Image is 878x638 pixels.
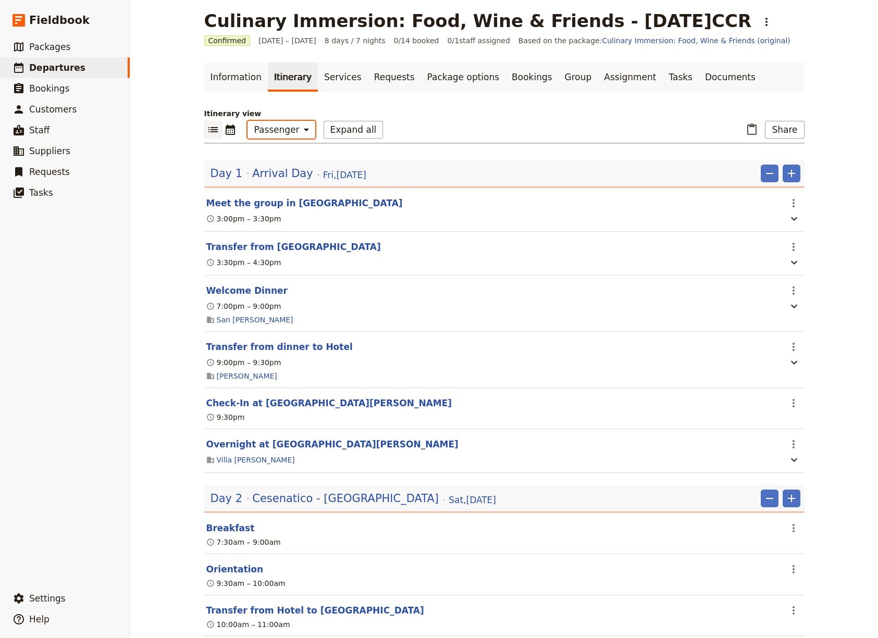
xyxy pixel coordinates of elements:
a: Group [559,62,598,92]
span: Based on the package: [518,35,790,46]
button: Actions [785,519,802,537]
div: 9:30pm [206,412,245,422]
button: Edit day information [211,166,367,181]
span: Suppliers [29,146,70,156]
button: Add [783,165,800,182]
span: Staff [29,125,50,135]
button: Edit this itinerary item [206,284,288,297]
span: Sat , [DATE] [449,494,496,506]
span: Tasks [29,187,53,198]
button: Edit this itinerary item [206,604,424,617]
span: Requests [29,167,70,177]
span: Cesenatico - [GEOGRAPHIC_DATA] [252,491,439,506]
button: Edit this itinerary item [206,563,264,576]
p: Itinerary view [204,108,805,119]
span: Day 1 [211,166,243,181]
button: Actions [785,194,802,212]
a: Culinary Immersion: Food, Wine & Friends (original) [602,36,790,45]
button: Actions [785,435,802,453]
button: Remove [761,490,778,507]
button: Edit this itinerary item [206,397,452,409]
h1: Culinary Immersion: Food, Wine & Friends - [DATE]CCR [204,10,752,31]
button: Edit this itinerary item [206,197,403,209]
span: Departures [29,62,85,73]
div: 7:30am – 9:00am [206,537,281,547]
span: Arrival Day [252,166,313,181]
a: San [PERSON_NAME] [217,315,293,325]
button: Actions [785,602,802,619]
div: 9:00pm – 9:30pm [206,357,281,368]
a: Requests [368,62,421,92]
a: Information [204,62,268,92]
a: [PERSON_NAME] [217,371,277,381]
button: Calendar view [222,121,239,139]
span: 0 / 1 staff assigned [448,35,510,46]
div: 10:00am – 11:00am [206,619,290,630]
div: 7:00pm – 9:00pm [206,301,281,311]
span: Help [29,614,50,624]
span: 0/14 booked [393,35,439,46]
button: Edit this itinerary item [206,522,255,534]
span: Confirmed [204,35,251,46]
button: Share [765,121,804,139]
a: Bookings [505,62,558,92]
a: Tasks [662,62,699,92]
span: 8 days / 7 nights [325,35,386,46]
span: Bookings [29,83,69,94]
a: Assignment [598,62,662,92]
span: Settings [29,593,66,604]
a: Package options [421,62,505,92]
span: Customers [29,104,77,115]
a: Itinerary [268,62,318,92]
div: 9:30am – 10:00am [206,578,286,589]
button: Actions [785,394,802,412]
a: Services [318,62,368,92]
div: 3:00pm – 3:30pm [206,214,281,224]
span: Fri , [DATE] [323,169,366,181]
button: Paste itinerary item [743,121,761,139]
button: Actions [785,282,802,299]
button: Add [783,490,800,507]
button: Actions [785,238,802,256]
button: Edit this itinerary item [206,341,353,353]
button: Edit day information [211,491,497,506]
span: [DATE] – [DATE] [258,35,316,46]
button: Actions [785,560,802,578]
div: 3:30pm – 4:30pm [206,257,281,268]
span: Packages [29,42,70,52]
a: Villa [PERSON_NAME] [217,455,295,465]
button: Remove [761,165,778,182]
span: Day 2 [211,491,243,506]
button: Edit this itinerary item [206,241,381,253]
button: Edit this itinerary item [206,438,459,451]
button: Expand all [324,121,384,139]
button: List view [204,121,222,139]
span: Fieldbook [29,12,90,28]
a: Documents [699,62,762,92]
button: Actions [785,338,802,356]
button: Actions [758,13,775,31]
